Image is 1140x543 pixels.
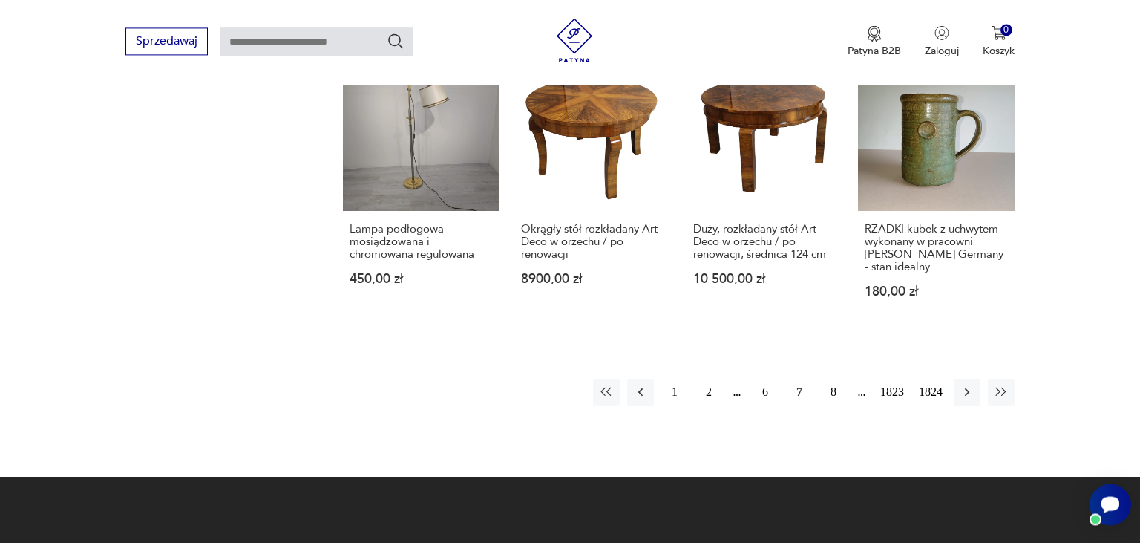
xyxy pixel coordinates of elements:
iframe: Smartsupp widget button [1090,484,1131,525]
p: 10 500,00 zł [693,273,836,285]
div: 0 [1000,24,1013,36]
p: Zaloguj [925,44,959,58]
button: 1823 [877,379,908,406]
button: Sprzedawaj [125,27,208,55]
h3: RZADKI kubek z uchwytem wykonany w pracowni [PERSON_NAME] Germany - stan idealny [865,223,1008,273]
img: Patyna - sklep z meblami i dekoracjami vintage [552,18,597,62]
img: Ikona medalu [867,25,882,42]
a: Lampa podłogowa mosiądzowana i chromowana regulowanaLampa podłogowa mosiądzowana i chromowana reg... [343,54,499,327]
button: 1824 [915,379,946,406]
a: RZADKI kubek z uchwytem wykonany w pracowni Rudi Stahl Germany - stan idealnyRZADKI kubek z uchwy... [858,54,1015,327]
button: 2 [695,379,722,406]
button: 7 [786,379,813,406]
img: Ikonka użytkownika [934,25,949,40]
p: Koszyk [983,44,1015,58]
p: 8900,00 zł [521,273,664,285]
button: Patyna B2B [848,25,901,58]
button: 6 [752,379,779,406]
p: 180,00 zł [865,285,1008,298]
button: 8 [820,379,847,406]
p: 450,00 zł [350,273,493,285]
p: Patyna B2B [848,44,901,58]
a: Okrągły stół rozkładany Art - Deco w orzechu / po renowacjiOkrągły stół rozkładany Art - Deco w o... [514,54,671,327]
h3: Duży, rozkładany stół Art-Deco w orzechu / po renowacji, średnica 124 cm [693,223,836,261]
button: 1 [661,379,688,406]
a: Duży, rozkładany stół Art-Deco w orzechu / po renowacji, średnica 124 cmDuży, rozkładany stół Art... [687,54,843,327]
a: Sprzedawaj [125,37,208,48]
img: Ikona koszyka [992,25,1006,40]
button: Szukaj [387,32,404,50]
a: Ikona medaluPatyna B2B [848,25,901,58]
button: 0Koszyk [983,25,1015,58]
h3: Okrągły stół rozkładany Art - Deco w orzechu / po renowacji [521,223,664,261]
h3: Lampa podłogowa mosiądzowana i chromowana regulowana [350,223,493,261]
button: Zaloguj [925,25,959,58]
